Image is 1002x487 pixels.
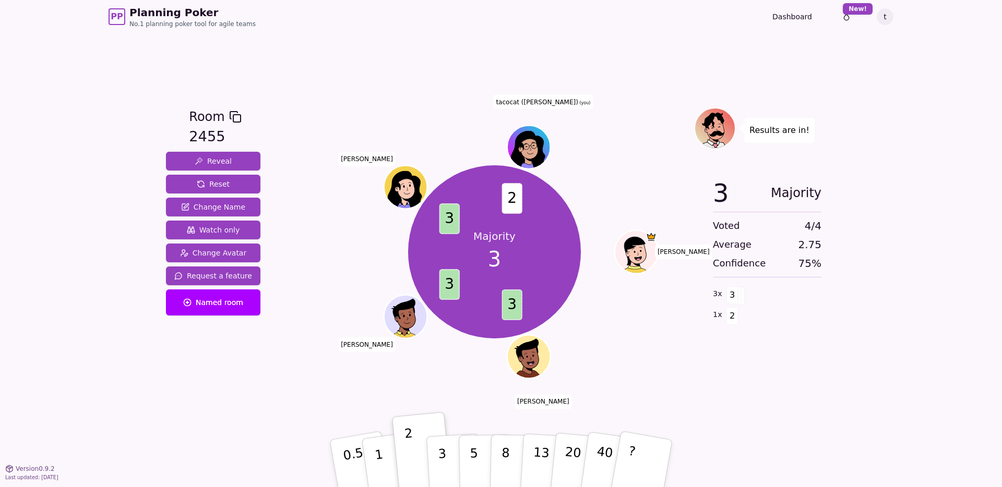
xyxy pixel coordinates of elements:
a: PPPlanning PokerNo.1 planning poker tool for agile teams [109,5,256,28]
span: Click to change your name [338,152,396,166]
div: 2455 [189,126,241,148]
span: Click to change your name [655,245,712,259]
span: 3 [488,244,501,275]
span: Change Name [181,202,245,212]
span: 1 x [713,309,722,321]
span: 2 [726,307,738,325]
span: Reset [197,179,230,189]
button: Named room [166,289,260,315]
span: 3 [502,290,522,321]
span: Change Avatar [180,248,247,258]
p: 2 [404,426,417,483]
span: Click to change your name [338,337,396,351]
span: Click to change your name [515,394,572,409]
button: Reset [166,175,260,193]
span: PP [111,10,123,23]
button: Request a feature [166,266,260,285]
span: Confidence [713,256,766,271]
span: Average [713,237,751,252]
button: Reveal [166,152,260,171]
span: Request a feature [174,271,252,281]
span: 3 [439,203,459,234]
span: 3 [713,180,729,205]
span: Voted [713,218,740,233]
span: Planning Poker [129,5,256,20]
span: Reveal [195,156,232,166]
span: Named room [183,297,243,308]
span: Click to change your name [493,94,593,109]
span: 4 / 4 [805,218,821,233]
a: Dashboard [772,11,812,22]
span: Version 0.9.2 [16,465,55,473]
span: Last updated: [DATE] [5,474,58,480]
button: Watch only [166,221,260,239]
button: New! [837,7,856,26]
button: Change Avatar [166,244,260,262]
button: Change Name [166,198,260,216]
p: Results are in! [749,123,809,138]
span: 3 [726,286,738,304]
button: Click to change your avatar [508,127,549,167]
span: 2.75 [798,237,821,252]
span: Richard is the host [646,232,657,242]
button: t [877,8,893,25]
span: 2 [502,183,522,214]
span: 75 % [798,256,821,271]
span: No.1 planning poker tool for agile teams [129,20,256,28]
p: Majority [473,229,516,244]
div: New! [843,3,873,15]
span: Majority [771,180,821,205]
button: Version0.9.2 [5,465,55,473]
span: (you) [578,100,591,105]
span: 3 [439,270,459,300]
span: 3 x [713,288,722,300]
span: Room [189,107,224,126]
span: Watch only [187,225,240,235]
